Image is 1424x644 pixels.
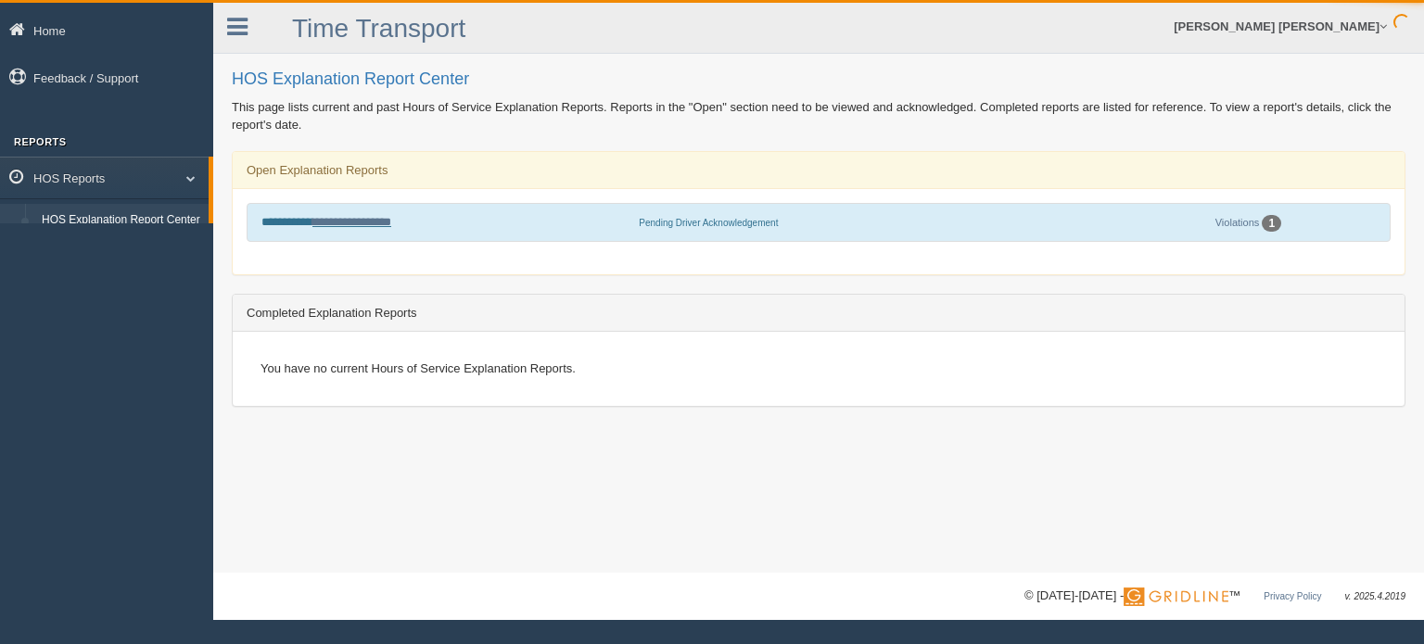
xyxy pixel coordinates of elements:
div: Open Explanation Reports [233,152,1405,189]
img: Gridline [1124,587,1228,606]
a: Privacy Policy [1264,591,1321,601]
span: v. 2025.4.2019 [1345,591,1405,601]
a: Time Transport [292,14,465,43]
div: © [DATE]-[DATE] - ™ [1024,587,1405,606]
a: HOS Explanation Report Center [33,204,209,237]
div: 1 [1262,215,1281,232]
span: Pending Driver Acknowledgement [639,218,778,228]
a: Violations [1215,217,1260,228]
div: You have no current Hours of Service Explanation Reports. [247,346,1391,391]
h2: HOS Explanation Report Center [232,70,1405,89]
div: Completed Explanation Reports [233,295,1405,332]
